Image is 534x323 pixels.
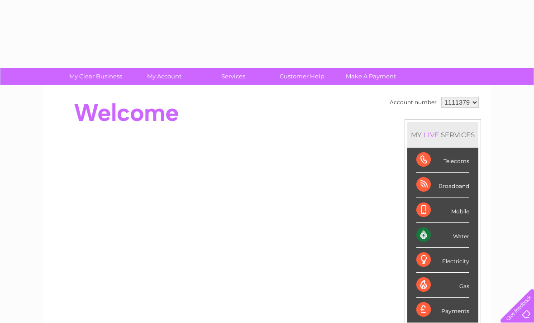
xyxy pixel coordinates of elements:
[416,248,469,273] div: Electricity
[127,68,202,85] a: My Account
[265,68,339,85] a: Customer Help
[416,198,469,223] div: Mobile
[334,68,408,85] a: Make A Payment
[196,68,271,85] a: Services
[416,173,469,198] div: Broadband
[58,68,133,85] a: My Clear Business
[416,273,469,298] div: Gas
[416,298,469,322] div: Payments
[407,122,478,148] div: MY SERVICES
[416,223,469,248] div: Water
[387,95,439,110] td: Account number
[416,148,469,173] div: Telecoms
[422,130,441,139] div: LIVE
